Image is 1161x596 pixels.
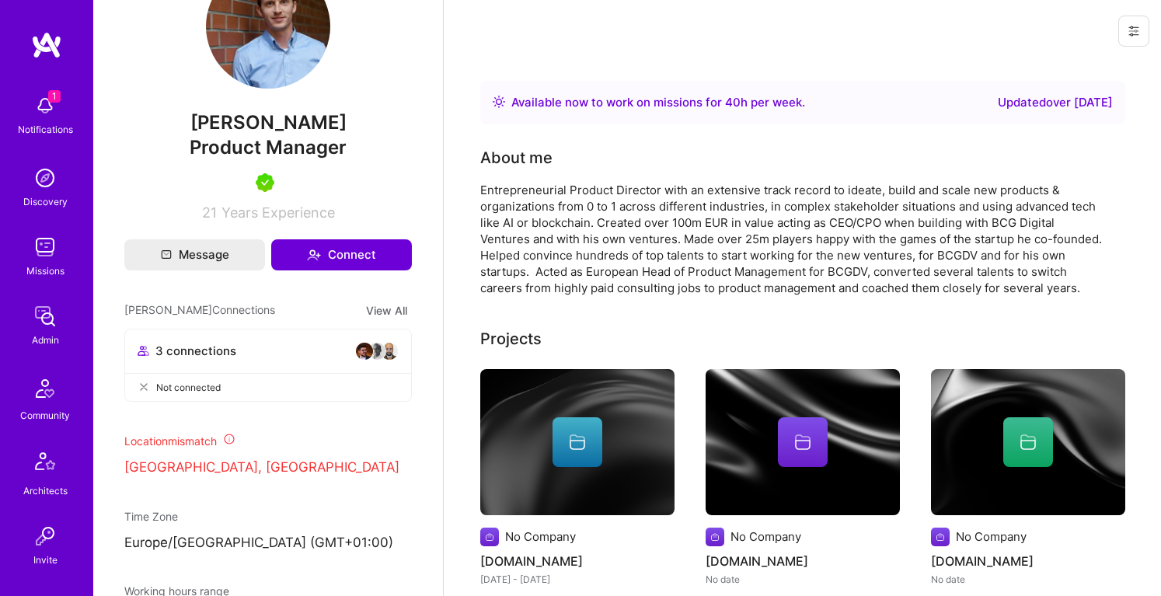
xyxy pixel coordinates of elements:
[706,551,900,571] h4: [DOMAIN_NAME]
[48,90,61,103] span: 1
[998,93,1113,112] div: Updated over [DATE]
[480,146,553,169] div: About me
[355,342,374,361] img: avatar
[26,445,64,483] img: Architects
[26,370,64,407] img: Community
[23,193,68,210] div: Discovery
[20,407,70,423] div: Community
[124,534,412,552] p: Europe/[GEOGRAPHIC_DATA] (GMT+01:00 )
[368,342,386,361] img: avatar
[124,239,265,270] button: Message
[155,343,236,359] span: 3 connections
[30,162,61,193] img: discovery
[493,96,505,108] img: Availability
[26,263,64,279] div: Missions
[23,483,68,499] div: Architects
[480,182,1102,296] div: Entrepreneurial Product Director with an extensive track record to ideate, build and scale new pr...
[190,136,347,159] span: Product Manager
[33,552,58,568] div: Invite
[956,528,1027,545] div: No Company
[124,510,178,523] span: Time Zone
[480,528,499,546] img: Company logo
[124,458,412,477] p: [GEOGRAPHIC_DATA], [GEOGRAPHIC_DATA]
[138,381,150,393] i: icon CloseGray
[361,301,412,319] button: View All
[505,528,576,545] div: No Company
[380,342,399,361] img: avatar
[30,521,61,552] img: Invite
[156,379,221,396] span: Not connected
[706,571,900,587] div: No date
[161,249,172,260] i: icon Mail
[32,332,59,348] div: Admin
[480,571,675,587] div: [DATE] - [DATE]
[931,551,1125,571] h4: [DOMAIN_NAME]
[730,528,801,545] div: No Company
[124,433,412,449] div: Location mismatch
[931,571,1125,587] div: No date
[307,248,321,262] i: icon Connect
[931,528,950,546] img: Company logo
[725,95,741,110] span: 40
[124,301,275,319] span: [PERSON_NAME] Connections
[221,204,335,221] span: Years Experience
[480,551,675,571] h4: [DOMAIN_NAME]
[202,204,217,221] span: 21
[30,232,61,263] img: teamwork
[480,327,542,350] div: Projects
[271,239,412,270] button: Connect
[480,369,675,515] img: cover
[124,111,412,134] span: [PERSON_NAME]
[30,301,61,332] img: admin teamwork
[124,329,412,402] button: 3 connectionsavataravataravatarNot connected
[511,93,805,112] div: Available now to work on missions for h per week .
[138,345,149,357] i: icon Collaborator
[256,173,274,192] img: A.Teamer in Residence
[931,369,1125,515] img: cover
[706,528,724,546] img: Company logo
[18,121,73,138] div: Notifications
[30,90,61,121] img: bell
[31,31,62,59] img: logo
[706,369,900,515] img: cover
